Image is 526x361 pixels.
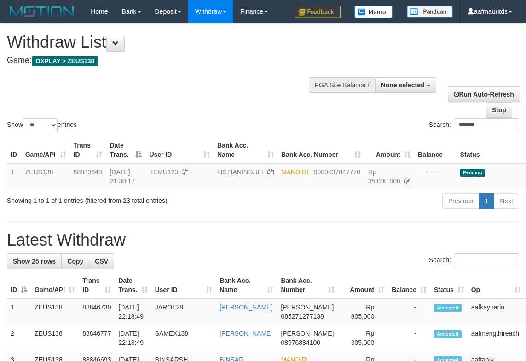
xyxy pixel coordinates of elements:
a: Stop [486,102,512,118]
select: Showentries [23,118,58,132]
td: aafmengthireach [468,325,525,351]
a: Previous [442,193,479,209]
td: [DATE] 22:18:49 [115,325,151,351]
div: Showing 1 to 1 of 1 entries (filtered from 23 total entries) [7,192,212,205]
span: Accepted [434,330,462,338]
th: Date Trans.: activate to sort column descending [106,137,145,163]
td: JAROT28 [151,298,216,325]
div: PGA Site Balance / [309,77,375,93]
td: 88846730 [79,298,115,325]
span: 88843649 [74,168,102,176]
a: 1 [479,193,494,209]
td: aafkaynarin [468,298,525,325]
span: TEMU123 [149,168,178,176]
a: Copy [61,253,89,269]
img: Feedback.jpg [295,6,341,18]
h1: Withdraw List [7,33,341,52]
th: Bank Acc. Name: activate to sort column ascending [216,272,277,298]
th: Balance: activate to sort column ascending [388,272,430,298]
th: User ID: activate to sort column ascending [151,272,216,298]
span: Rp 35.000.000 [368,168,400,185]
th: Bank Acc. Name: activate to sort column ascending [214,137,277,163]
td: ZEUS138 [31,325,79,351]
span: Copy [67,258,83,265]
span: [DATE] 21:30:17 [110,168,135,185]
th: Game/API: activate to sort column ascending [22,137,70,163]
span: Accepted [434,304,462,312]
th: Op: activate to sort column ascending [468,272,525,298]
th: ID: activate to sort column descending [7,272,31,298]
h4: Game: [7,56,341,65]
img: panduan.png [407,6,453,18]
td: ZEUS138 [31,298,79,325]
td: SAMEX138 [151,325,216,351]
span: Copy 9000037847770 to clipboard [314,168,360,176]
th: Balance [414,137,457,163]
label: Search: [429,253,519,267]
a: CSV [89,253,114,269]
th: Trans ID: activate to sort column ascending [79,272,115,298]
div: - - - [418,167,453,177]
input: Search: [454,253,519,267]
span: Pending [460,169,485,177]
a: Run Auto-Refresh [448,86,520,102]
td: 88846777 [79,325,115,351]
th: Date Trans.: activate to sort column ascending [115,272,151,298]
td: 1 [7,163,22,189]
td: - [388,298,430,325]
th: ID [7,137,22,163]
td: [DATE] 22:18:49 [115,298,151,325]
th: Bank Acc. Number: activate to sort column ascending [277,272,338,298]
span: OXPLAY > ZEUS138 [32,56,98,66]
th: Trans ID: activate to sort column ascending [70,137,106,163]
td: - [388,325,430,351]
td: ZEUS138 [22,163,70,189]
td: 1 [7,298,31,325]
span: Copy 08976884100 to clipboard [281,339,320,346]
span: None selected [381,81,425,89]
td: Rp 305,000 [338,325,388,351]
span: Show 25 rows [13,258,56,265]
a: [PERSON_NAME] [220,304,272,311]
th: Amount: activate to sort column ascending [338,272,388,298]
th: Status: activate to sort column ascending [430,272,468,298]
a: LISTIANINGSIH [217,168,264,176]
a: Show 25 rows [7,253,62,269]
span: [PERSON_NAME] [281,330,334,337]
span: MANDIRI [281,168,308,176]
td: Rp 805,000 [338,298,388,325]
span: CSV [95,258,108,265]
th: Amount: activate to sort column ascending [364,137,414,163]
th: Bank Acc. Number: activate to sort column ascending [277,137,364,163]
label: Search: [429,118,519,132]
label: Show entries [7,118,77,132]
span: [PERSON_NAME] [281,304,334,311]
th: User ID: activate to sort column ascending [145,137,214,163]
a: [PERSON_NAME] [220,330,272,337]
img: Button%20Memo.svg [354,6,393,18]
input: Search: [454,118,519,132]
img: MOTION_logo.png [7,5,77,18]
h1: Latest Withdraw [7,231,519,249]
a: Next [494,193,519,209]
span: Copy 085271277138 to clipboard [281,313,324,320]
th: Game/API: activate to sort column ascending [31,272,79,298]
button: None selected [375,77,436,93]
